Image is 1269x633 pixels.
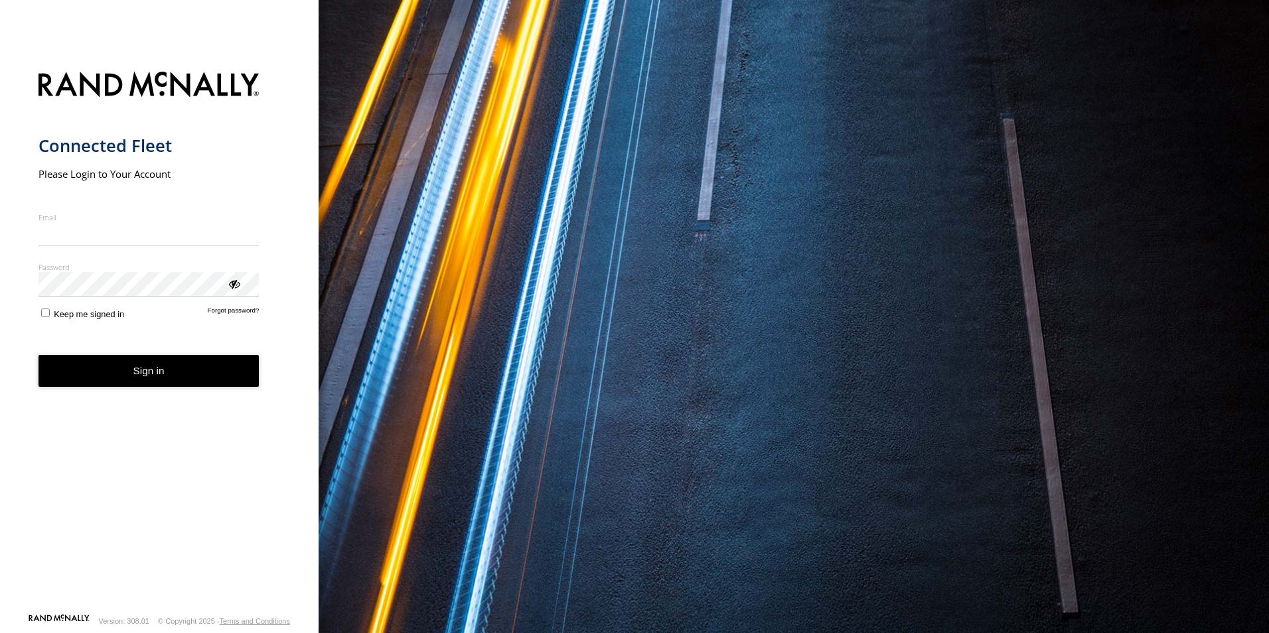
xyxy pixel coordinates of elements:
[99,617,149,625] div: Version: 308.01
[38,262,260,272] label: Password
[38,212,260,222] label: Email
[38,69,260,103] img: Rand McNally
[29,614,90,628] a: Visit our Website
[208,307,260,319] a: Forgot password?
[38,64,281,613] form: main
[38,167,260,180] h2: Please Login to Your Account
[41,309,50,317] input: Keep me signed in
[38,355,260,387] button: Sign in
[54,309,124,319] span: Keep me signed in
[220,617,290,625] a: Terms and Conditions
[227,277,240,290] div: ViewPassword
[158,617,290,625] div: © Copyright 2025 -
[38,135,260,157] h1: Connected Fleet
